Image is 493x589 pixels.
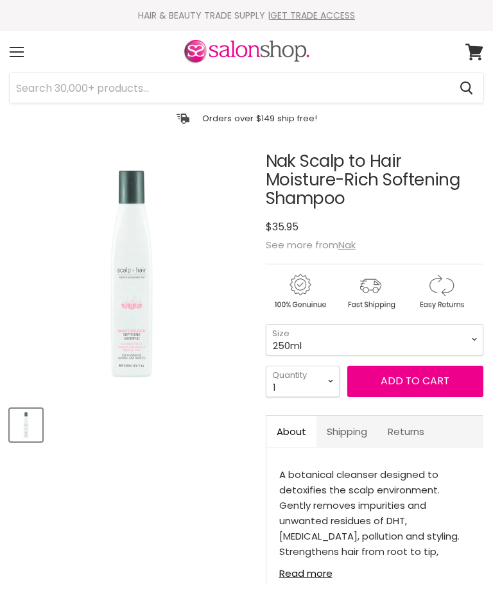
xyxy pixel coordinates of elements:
[10,152,254,396] div: Nak Scalp to Hair Moisture-Rich Softening Shampoo image. Click or Scroll to Zoom.
[8,405,255,441] div: Product thumbnails
[449,73,483,103] button: Search
[266,238,356,252] span: See more from
[336,272,404,311] img: shipping.gif
[347,366,483,397] button: Add to cart
[10,73,449,103] input: Search
[316,416,377,447] a: Shipping
[338,238,356,252] a: Nak
[407,272,475,311] img: returns.gif
[266,416,316,447] a: About
[377,416,435,447] a: Returns
[11,410,41,440] img: Nak Scalp to Hair Moisture-Rich Softening Shampoo
[266,366,340,397] select: Quantity
[266,219,298,234] span: $35.95
[279,560,471,579] a: Read more
[266,152,483,208] h1: Nak Scalp to Hair Moisture-Rich Softening Shampoo
[10,409,42,441] button: Nak Scalp to Hair Moisture-Rich Softening Shampoo
[270,9,355,22] a: GET TRADE ACCESS
[381,373,449,388] span: Add to cart
[202,113,317,124] p: Orders over $149 ship free!
[9,73,484,103] form: Product
[266,272,334,311] img: genuine.gif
